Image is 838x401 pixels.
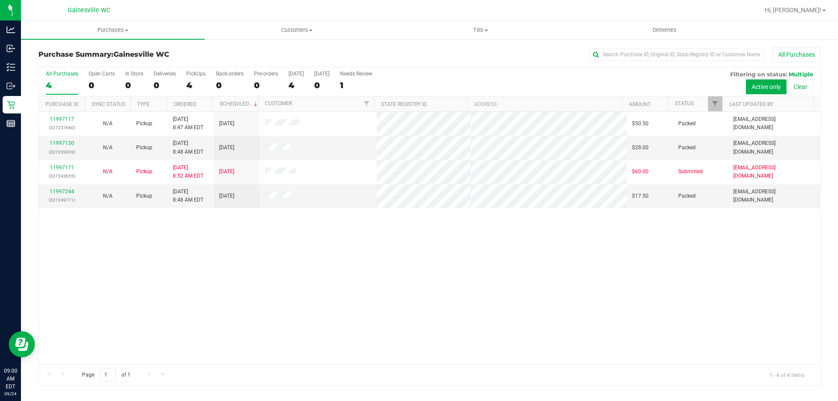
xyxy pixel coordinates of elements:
[46,71,78,77] div: All Purchases
[9,331,35,357] iframe: Resource center
[7,119,15,128] inline-svg: Reports
[589,48,764,61] input: Search Purchase ID, Original ID, State Registry ID or Customer Name...
[136,120,152,128] span: Pickup
[773,47,821,62] button: All Purchases
[50,116,74,122] a: 11997117
[186,80,206,90] div: 4
[632,192,649,200] span: $17.50
[7,44,15,53] inline-svg: Inbound
[340,71,372,77] div: Needs Review
[103,144,113,152] button: N/A
[360,96,374,111] a: Filter
[103,120,113,127] span: Not Applicable
[89,80,115,90] div: 0
[89,71,115,77] div: Open Carts
[136,168,152,176] span: Pickup
[7,63,15,72] inline-svg: Inventory
[103,192,113,200] button: N/A
[733,139,815,156] span: [EMAIL_ADDRESS][DOMAIN_NAME]
[629,101,651,107] a: Amount
[788,79,813,94] button: Clear
[678,168,703,176] span: Submitted
[632,144,649,152] span: $28.00
[173,164,203,180] span: [DATE] 8:52 AM EDT
[746,79,786,94] button: Active only
[219,192,234,200] span: [DATE]
[632,120,649,128] span: $50.50
[125,71,143,77] div: In Store
[4,367,17,391] p: 09:00 AM EDT
[186,71,206,77] div: PickUps
[314,71,330,77] div: [DATE]
[632,168,649,176] span: $60.00
[113,50,169,58] span: Gainesville WC
[44,196,79,204] p: (327249771)
[21,26,205,34] span: Purchases
[388,21,572,39] a: Tills
[729,101,773,107] a: Last Updated By
[678,144,696,152] span: Packed
[7,25,15,34] inline-svg: Analytics
[38,51,299,58] h3: Purchase Summary:
[314,80,330,90] div: 0
[216,80,244,90] div: 0
[641,26,688,34] span: Deliveries
[4,391,17,397] p: 09/24
[7,100,15,109] inline-svg: Retail
[219,120,234,128] span: [DATE]
[288,71,304,77] div: [DATE]
[21,21,205,39] a: Purchases
[103,120,113,128] button: N/A
[254,80,278,90] div: 0
[762,368,811,381] span: 1 - 4 of 4 items
[219,144,234,152] span: [DATE]
[173,115,203,132] span: [DATE] 8:47 AM EDT
[789,71,813,78] span: Multiple
[154,80,176,90] div: 0
[103,193,113,199] span: Not Applicable
[50,189,74,195] a: 11997244
[173,188,203,204] span: [DATE] 8:48 AM EDT
[467,96,622,112] th: Address
[675,100,694,106] a: Status
[136,144,152,152] span: Pickup
[50,140,74,146] a: 11997130
[573,21,756,39] a: Deliveries
[205,26,388,34] span: Customers
[137,101,150,107] a: Type
[103,168,113,176] button: N/A
[154,71,176,77] div: Deliveries
[100,368,116,382] input: 1
[219,168,234,176] span: [DATE]
[103,168,113,175] span: Not Applicable
[205,21,388,39] a: Customers
[75,368,137,382] span: Page of 1
[389,26,572,34] span: Tills
[733,164,815,180] span: [EMAIL_ADDRESS][DOMAIN_NAME]
[103,144,113,151] span: Not Applicable
[340,80,372,90] div: 1
[45,101,79,107] a: Purchase ID
[44,172,79,180] p: (327243655)
[216,71,244,77] div: Back-orders
[46,80,78,90] div: 4
[7,82,15,90] inline-svg: Outbound
[733,115,815,132] span: [EMAIL_ADDRESS][DOMAIN_NAME]
[174,101,196,107] a: Ordered
[678,192,696,200] span: Packed
[381,101,427,107] a: State Registry ID
[730,71,787,78] span: Filtering on status:
[136,192,152,200] span: Pickup
[733,188,815,204] span: [EMAIL_ADDRESS][DOMAIN_NAME]
[92,101,125,107] a: Sync Status
[254,71,278,77] div: Pre-orders
[173,139,203,156] span: [DATE] 8:48 AM EDT
[265,100,292,106] a: Customer
[44,123,79,132] p: (327237680)
[44,148,79,156] p: (327239209)
[288,80,304,90] div: 4
[220,101,259,107] a: Scheduled
[678,120,696,128] span: Packed
[125,80,143,90] div: 0
[765,7,821,14] span: Hi, [PERSON_NAME]!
